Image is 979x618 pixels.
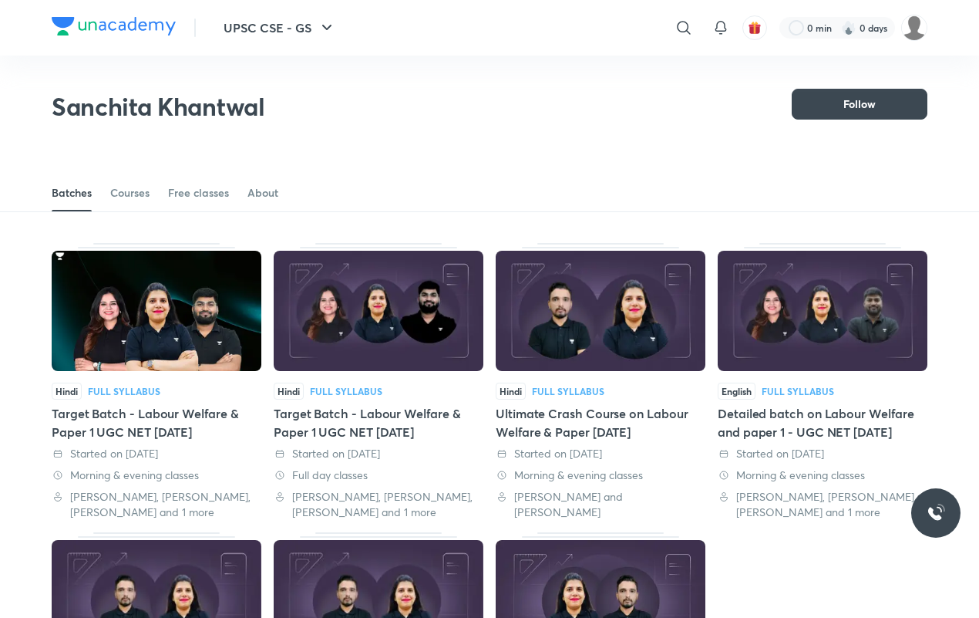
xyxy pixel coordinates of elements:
a: Company Logo [52,17,176,39]
span: Hindi [496,383,526,400]
div: Morning & evening classes [718,468,927,483]
button: avatar [742,15,767,40]
div: Full day classes [274,468,483,483]
div: Full Syllabus [762,387,834,396]
span: Hindi [274,383,304,400]
h2: Sanchita Khantwal [52,91,265,122]
span: Follow [843,96,876,112]
div: Rajat Kumar, Toshiba Shukla, Sanchita Khantwal and 1 more [52,489,261,520]
img: Company Logo [52,17,176,35]
div: Morning & evening classes [52,468,261,483]
div: Ultimate Crash Course on Labour Welfare & Paper [DATE] [496,404,705,441]
div: Full Syllabus [310,387,382,396]
div: Full Syllabus [532,387,604,396]
img: renuka [901,15,927,41]
img: avatar [748,21,762,35]
div: Ultimate Crash Course on Labour Welfare & Paper 1 - Jan 2025 [496,243,705,520]
div: Target Batch - Labour Welfare & Paper 1 UGC NET Jun'25 [274,243,483,520]
div: Free classes [168,185,229,201]
span: Hindi [52,383,82,400]
div: Target Batch - Labour Welfare & Paper 1 UGC NET [DATE] [52,404,261,441]
div: Full Syllabus [88,387,160,396]
a: Free classes [168,174,229,211]
div: Morning & evening classes [496,468,705,483]
button: Follow [792,89,927,120]
div: Target Batch - Labour Welfare & Paper 1 UGC NET [DATE] [274,404,483,441]
img: Thumbnail [718,251,927,371]
div: Rajat Kumar, Toshiba Shukla, Sanchita Khantwal and 1 more [274,489,483,520]
div: Started on 24 Jan 2025 [274,446,483,461]
div: About [247,185,278,201]
div: Detailed batch on Labour Welfare and paper 1 - UGC NET [DATE] [718,404,927,441]
img: ttu [927,504,945,522]
a: Batches [52,174,92,211]
div: Courses [110,185,150,201]
span: English [718,383,755,400]
img: Thumbnail [496,251,705,371]
a: Courses [110,174,150,211]
div: Naveen Sakh and Sanchita Khantwal [496,489,705,520]
div: Target Batch - Labour Welfare & Paper 1 UGC NET Dec'25 [52,243,261,520]
div: Detailed batch on Labour Welfare and paper 1 - UGC NET Dec 2024 [718,243,927,520]
img: Thumbnail [274,251,483,371]
div: Started on 12 Jul 2025 [52,446,261,461]
div: Started on 2 Dec 2024 [496,446,705,461]
img: streak [841,20,856,35]
img: Thumbnail [52,251,261,371]
div: Rajat Kumar, Toshiba Shukla, Sanchita Khantwal and 1 more [718,489,927,520]
a: About [247,174,278,211]
div: Batches [52,185,92,201]
div: Started on 28 Jun 2024 [718,446,927,461]
button: UPSC CSE - GS [214,12,345,43]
